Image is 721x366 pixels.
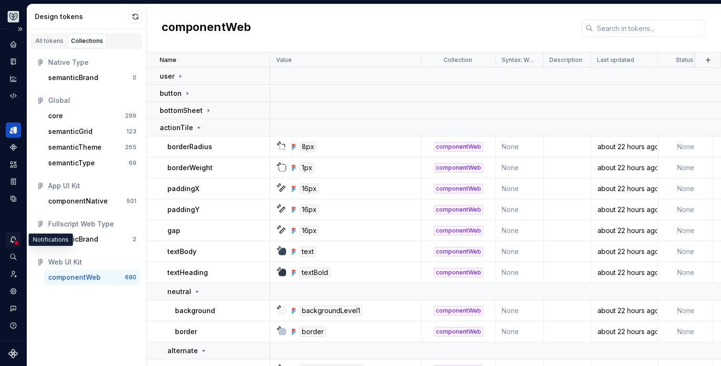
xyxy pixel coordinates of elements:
[129,159,136,167] div: 69
[592,268,657,277] div: about 22 hours ago
[9,349,18,358] svg: Supernova Logo
[299,183,319,194] div: 16px
[167,226,180,235] p: gap
[48,257,136,267] div: Web UI Kit
[592,306,657,315] div: about 22 hours ago
[276,56,292,64] p: Value
[160,89,182,98] p: button
[48,142,102,152] div: semanticTheme
[44,193,140,209] button: componentNative501
[676,56,693,64] p: Status
[125,274,136,281] div: 690
[434,247,483,256] div: componentWeb
[133,235,136,243] div: 2
[6,266,21,282] div: Invite team
[6,37,21,52] a: Home
[496,220,544,241] td: None
[162,20,251,37] h2: componentWeb
[592,327,657,336] div: about 22 hours ago
[167,205,200,214] p: paddingY
[175,327,197,336] p: border
[592,226,657,235] div: about 22 hours ago
[496,300,544,321] td: None
[6,301,21,316] button: Contact support
[6,140,21,155] div: Components
[496,241,544,262] td: None
[48,58,136,67] div: Native Type
[496,199,544,220] td: None
[496,262,544,283] td: None
[6,284,21,299] a: Settings
[48,127,93,136] div: semanticGrid
[592,205,657,214] div: about 22 hours ago
[434,163,483,173] div: componentWeb
[658,157,713,178] td: None
[6,122,21,138] div: Design tokens
[167,346,198,356] p: alternate
[592,142,657,152] div: about 22 hours ago
[496,136,544,157] td: None
[48,234,98,244] div: semanticBrand
[160,71,175,81] p: user
[44,108,140,123] button: core299
[6,88,21,103] div: Code automation
[6,54,21,69] a: Documentation
[167,247,196,256] p: textBody
[6,232,21,247] button: Notifications
[44,155,140,171] button: semanticType69
[29,234,73,246] div: Notifications
[35,37,63,45] div: All tokens
[299,142,317,152] div: 8px
[71,37,103,45] div: Collections
[592,184,657,193] div: about 22 hours ago
[48,181,136,191] div: App UI Kit
[496,178,544,199] td: None
[299,326,326,337] div: border
[434,184,483,193] div: componentWeb
[44,70,140,85] button: semanticBrand0
[443,56,472,64] p: Collection
[299,204,319,215] div: 16px
[299,163,315,173] div: 1px
[496,157,544,178] td: None
[502,56,536,64] p: Syntax: Web
[44,270,140,285] button: componentWeb690
[6,174,21,189] a: Storybook stories
[299,225,319,236] div: 16px
[160,123,193,132] p: actionTile
[6,249,21,264] div: Search ⌘K
[6,71,21,86] a: Analytics
[125,143,136,151] div: 265
[496,321,544,342] td: None
[549,56,582,64] p: Description
[48,111,63,121] div: core
[48,273,101,282] div: componentWeb
[44,232,140,247] a: semanticBrand2
[658,220,713,241] td: None
[658,136,713,157] td: None
[48,219,136,229] div: Fullscript Web Type
[658,262,713,283] td: None
[167,287,191,296] p: neutral
[299,267,330,278] div: textBold
[434,306,483,315] div: componentWeb
[126,197,136,205] div: 501
[44,124,140,139] button: semanticGrid123
[126,128,136,135] div: 123
[593,20,706,37] input: Search in tokens...
[6,191,21,206] a: Data sources
[6,157,21,172] a: Assets
[160,56,176,64] p: Name
[44,140,140,155] button: semanticTheme265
